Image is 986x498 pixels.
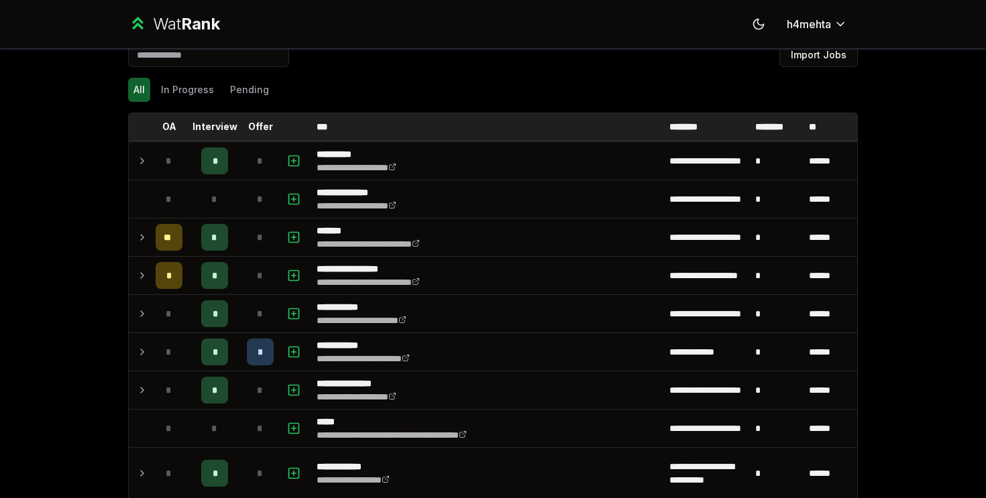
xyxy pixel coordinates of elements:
[787,16,831,32] span: h4mehta
[162,120,176,133] p: OA
[156,78,219,102] button: In Progress
[248,120,273,133] p: Offer
[181,14,220,34] span: Rank
[128,13,220,35] a: WatRank
[779,43,858,67] button: Import Jobs
[193,120,237,133] p: Interview
[153,13,220,35] div: Wat
[128,78,150,102] button: All
[776,12,858,36] button: h4mehta
[225,78,274,102] button: Pending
